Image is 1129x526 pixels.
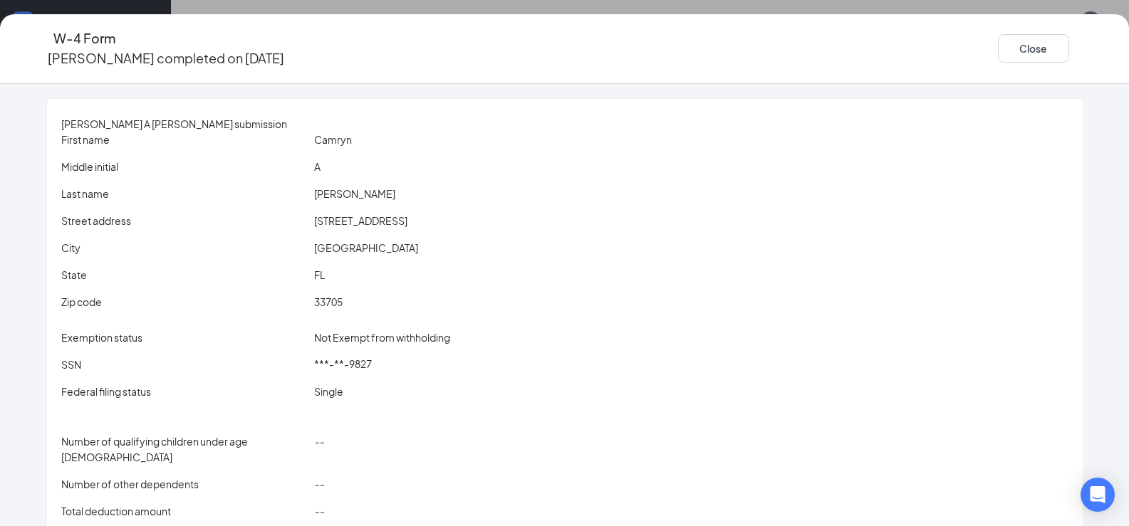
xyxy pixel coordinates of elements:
p: Middle initial [61,159,309,174]
p: Number of other dependents [61,476,309,492]
span: [GEOGRAPHIC_DATA] [314,241,418,254]
p: Federal filing status [61,384,309,399]
span: A [314,160,321,173]
p: Number of qualifying children under age [DEMOGRAPHIC_DATA] [61,433,309,465]
span: [STREET_ADDRESS] [314,214,407,227]
span: Camryn [314,133,352,146]
p: State [61,267,309,283]
h4: W-4 Form [53,28,115,48]
p: Total deduction amount [61,503,309,519]
button: Close [998,34,1069,63]
span: FL [314,268,325,281]
span: Not Exempt from withholding [314,331,450,344]
span: -- [314,505,324,517]
p: Exemption status [61,330,309,345]
span: [PERSON_NAME] A [PERSON_NAME] submission [61,117,287,130]
span: Single [314,385,343,398]
p: Zip code [61,294,309,310]
p: [PERSON_NAME] completed on [DATE] [48,48,284,68]
span: -- [314,478,324,490]
span: 33705 [314,295,343,308]
p: Last name [61,186,309,201]
p: First name [61,132,309,147]
p: Street address [61,213,309,228]
p: SSN [61,357,309,372]
p: City [61,240,309,256]
span: -- [314,435,324,448]
span: [PERSON_NAME] [314,187,395,200]
div: Open Intercom Messenger [1081,478,1115,512]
